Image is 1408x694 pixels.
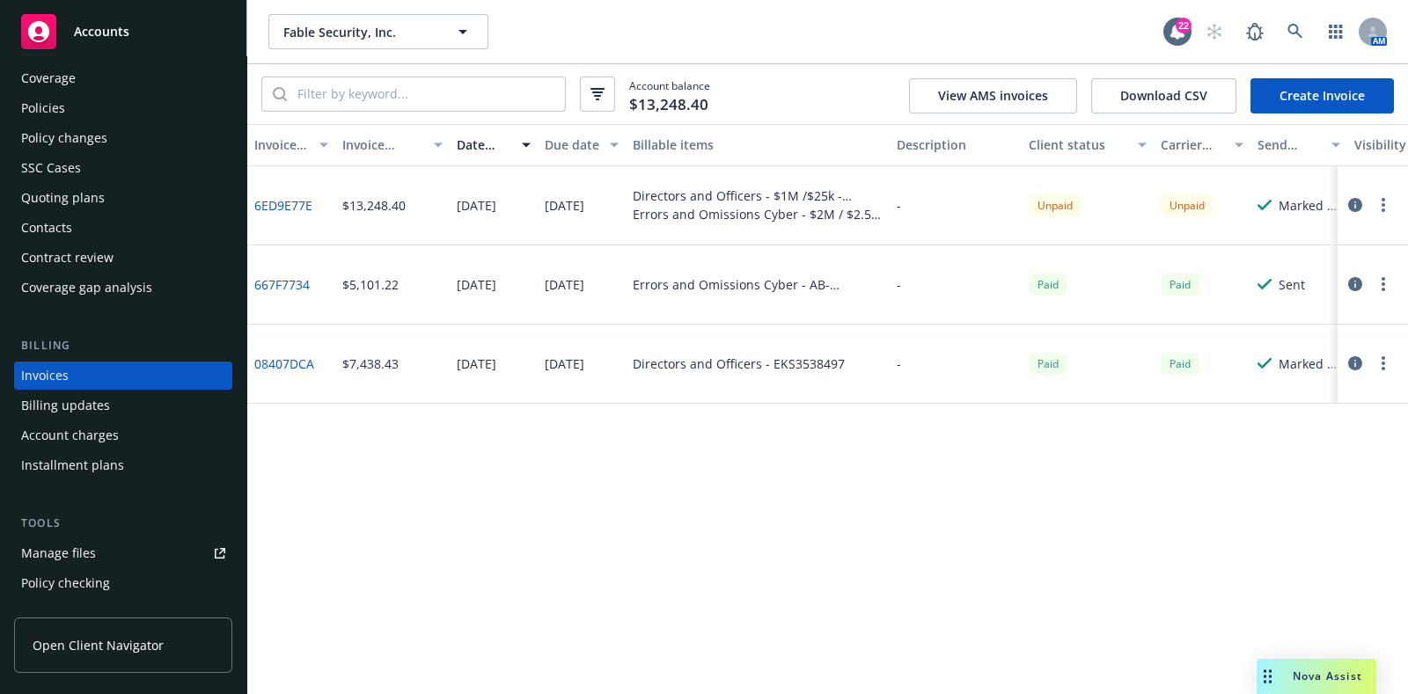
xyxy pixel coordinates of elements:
button: Send result [1250,124,1347,166]
div: Account charges [21,421,119,449]
svg: Search [273,87,287,101]
div: [DATE] [457,354,496,373]
div: Directors and Officers - EKS3538497 [633,354,845,373]
div: [DATE] [545,354,584,373]
div: Coverage gap analysis [21,274,152,302]
button: Carrier status [1154,124,1250,166]
div: 22 [1176,18,1192,33]
div: Manage files [21,539,96,567]
div: Installment plans [21,451,124,479]
a: Coverage [14,64,232,92]
div: Billing [14,337,232,354]
button: Due date [538,124,626,166]
div: - [897,196,901,215]
div: Contacts [21,214,72,242]
a: Coverage gap analysis [14,274,232,302]
button: Description [890,124,1022,166]
div: Policy changes [21,124,107,152]
div: Date issued [457,135,511,154]
div: Drag to move [1257,659,1279,694]
div: [DATE] [545,275,584,294]
div: Contract review [21,244,114,272]
div: Tools [14,515,232,532]
div: Paid [1161,274,1199,296]
div: Invoice amount [342,135,423,154]
a: 08407DCA [254,354,314,373]
span: Open Client Navigator [33,636,164,654]
span: Accounts [74,25,129,39]
div: Manage exposures [21,599,133,627]
a: Search [1278,14,1313,49]
div: Directors and Officers - $1M /$25k - EKS3586247 [633,186,883,205]
span: Paid [1161,353,1199,375]
a: Create Invoice [1250,78,1394,113]
a: 6ED9E77E [254,196,312,215]
a: Manage files [14,539,232,567]
div: Errors and Omissions Cyber - $2M / $2.5k - AB-6765092-02 [633,205,883,223]
div: [DATE] [457,196,496,215]
a: Contract review [14,244,232,272]
a: Report a Bug [1237,14,1272,49]
a: Contacts [14,214,232,242]
div: Errors and Omissions Cyber - AB-6765092-01 [633,275,883,294]
span: Account balance [629,78,710,110]
div: Sent [1279,275,1305,294]
button: View AMS invoices [909,78,1077,113]
div: Marked as sent [1279,354,1340,373]
a: Accounts [14,7,232,56]
div: - [897,275,901,294]
div: [DATE] [545,196,584,215]
a: Installment plans [14,451,232,479]
input: Filter by keyword... [287,77,565,111]
div: Policies [21,94,65,122]
button: Nova Assist [1257,659,1376,694]
div: Policy checking [21,569,110,597]
a: Policy checking [14,569,232,597]
button: Invoice amount [335,124,450,166]
button: Download CSV [1091,78,1236,113]
div: $7,438.43 [342,354,399,373]
div: SSC Cases [21,154,81,182]
button: Date issued [450,124,538,166]
div: Client status [1029,135,1127,154]
div: Paid [1029,353,1067,375]
button: Billable items [626,124,890,166]
div: $5,101.22 [342,275,399,294]
div: Send result [1258,135,1321,154]
a: Billing updates [14,391,232,420]
button: Fable Security, Inc. [268,14,488,49]
a: Start snowing [1197,14,1232,49]
a: Policies [14,94,232,122]
div: Unpaid [1029,194,1082,216]
span: Nova Assist [1293,668,1362,683]
div: Billable items [633,135,883,154]
div: Paid [1029,274,1067,296]
div: $13,248.40 [342,196,406,215]
a: 667F7734 [254,275,310,294]
div: Description [897,135,1015,154]
a: Quoting plans [14,184,232,212]
div: Invoices [21,362,69,390]
a: Switch app [1318,14,1353,49]
div: - [897,354,901,373]
button: Client status [1022,124,1154,166]
a: SSC Cases [14,154,232,182]
div: Billing updates [21,391,110,420]
a: Account charges [14,421,232,449]
a: Invoices [14,362,232,390]
div: Invoice ID [254,135,309,154]
div: Unpaid [1161,194,1214,216]
span: Fable Security, Inc. [283,23,436,41]
a: Policy changes [14,124,232,152]
button: Invoice ID [247,124,335,166]
div: Marked as sent [1279,196,1340,215]
span: $13,248.40 [629,93,708,116]
a: Manage exposures [14,599,232,627]
div: Coverage [21,64,76,92]
div: Quoting plans [21,184,105,212]
div: Due date [545,135,599,154]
